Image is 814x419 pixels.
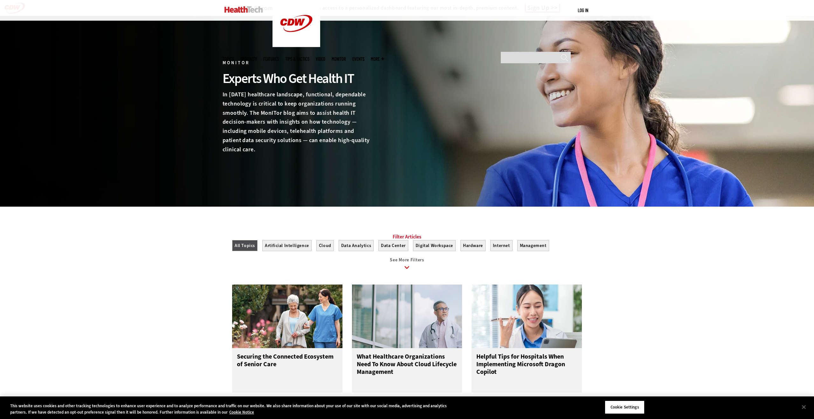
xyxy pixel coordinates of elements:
[390,257,424,263] span: See More Filters
[232,240,258,251] button: All Topics
[262,240,312,251] button: Artificial Intelligence
[232,258,582,275] a: See More Filters
[476,353,577,378] h3: Helpful Tips for Hospitals When Implementing Microsoft Dragon Copilot
[316,240,334,251] button: Cloud
[393,234,421,240] a: Filter Articles
[229,409,254,415] a: More information about your privacy
[223,70,370,87] div: Experts Who Get Health IT
[339,240,374,251] button: Data Analytics
[223,57,234,61] span: Topics
[371,57,384,61] span: More
[472,285,582,393] a: Doctor using phone to dictate to tablet Helpful Tips for Hospitals When Implementing Microsoft Dr...
[223,90,370,154] p: In [DATE] healthcare landscape, functional, dependable technology is critical to keep organizatio...
[237,353,338,378] h3: Securing the Connected Ecosystem of Senior Care
[240,57,257,61] span: Specialty
[460,240,486,251] button: Hardware
[357,353,458,378] h3: What Healthcare Organizations Need To Know About Cloud Lifecycle Management
[332,57,346,61] a: MonITor
[472,285,582,348] img: Doctor using phone to dictate to tablet
[232,285,342,393] a: nurse walks with senior woman through a garden Securing the Connected Ecosystem of Senior Care
[232,285,342,348] img: nurse walks with senior woman through a garden
[378,240,408,251] button: Data Center
[352,285,462,393] a: doctor in front of clouds and reflective building What Healthcare Organizations Need To Know Abou...
[517,240,549,251] button: Management
[352,57,364,61] a: Events
[578,7,588,13] a: Log in
[605,401,645,414] button: Cookie Settings
[490,240,513,251] button: Internet
[352,285,462,348] img: doctor in front of clouds and reflective building
[285,57,309,61] a: Tips & Tactics
[10,403,448,415] div: This website uses cookies and other tracking technologies to enhance user experience and to analy...
[272,42,320,49] a: CDW
[413,240,456,251] button: Digital Workspace
[263,57,279,61] a: Features
[797,400,811,414] button: Close
[578,7,588,14] div: User menu
[224,6,263,13] img: Home
[316,57,325,61] a: Video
